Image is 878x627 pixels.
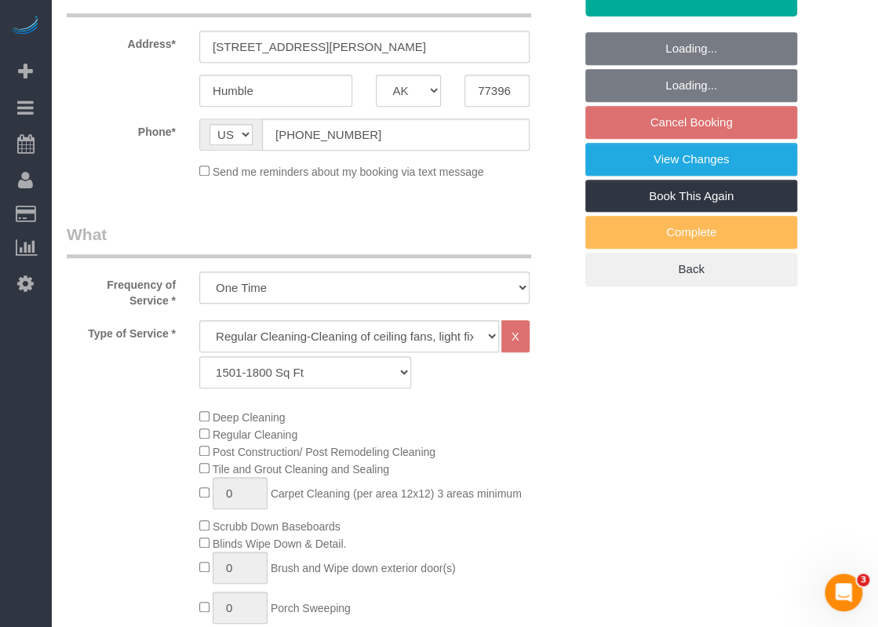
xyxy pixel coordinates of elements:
[213,428,297,441] span: Regular Cleaning
[262,118,530,151] input: Phone*
[9,16,41,38] img: Automaid Logo
[213,446,435,458] span: Post Construction/ Post Remodeling Cleaning
[67,223,531,258] legend: What
[857,574,869,586] span: 3
[271,602,351,614] span: Porch Sweeping
[213,166,484,178] span: Send me reminders about my booking via text message
[213,520,341,533] span: Scrubb Down Baseboards
[825,574,862,611] iframe: Intercom live chat
[55,31,188,52] label: Address*
[271,487,522,500] span: Carpet Cleaning (per area 12x12) 3 areas minimum
[585,180,797,213] a: Book This Again
[55,272,188,308] label: Frequency of Service *
[585,143,797,176] a: View Changes
[55,118,188,140] label: Phone*
[465,75,530,107] input: Zip Code*
[271,562,456,574] span: Brush and Wipe down exterior door(s)
[585,253,797,286] a: Back
[213,538,346,550] span: Blinds Wipe Down & Detail.
[213,463,389,476] span: Tile and Grout Cleaning and Sealing
[55,320,188,341] label: Type of Service *
[213,411,286,424] span: Deep Cleaning
[199,75,352,107] input: City*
